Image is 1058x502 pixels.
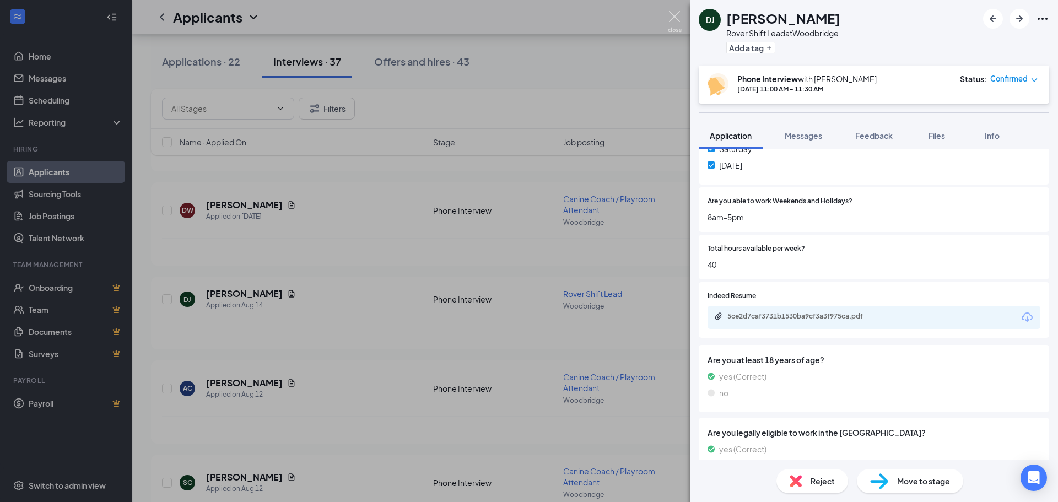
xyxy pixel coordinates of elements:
span: Move to stage [897,475,950,487]
h1: [PERSON_NAME] [726,9,840,28]
span: 40 [708,258,1040,271]
button: ArrowLeftNew [983,9,1003,29]
svg: Plus [766,45,773,51]
a: Paperclip5ce2d7caf3731b1530ba9cf3a3f975ca.pdf [714,312,893,322]
svg: Download [1021,311,1034,324]
svg: Paperclip [714,312,723,321]
span: no [719,460,728,472]
div: [DATE] 11:00 AM - 11:30 AM [737,84,877,94]
svg: ArrowRight [1013,12,1026,25]
div: Open Intercom Messenger [1021,465,1047,491]
span: Messages [785,131,822,141]
span: Total hours available per week? [708,244,805,254]
div: DJ [706,14,714,25]
span: yes (Correct) [719,370,766,382]
span: Application [710,131,752,141]
button: PlusAdd a tag [726,42,775,53]
span: down [1030,76,1038,84]
span: yes (Correct) [719,443,766,455]
div: with [PERSON_NAME] [737,73,877,84]
span: Are you at least 18 years of age? [708,354,1040,366]
div: Status : [960,73,987,84]
span: Indeed Resume [708,291,756,301]
span: 8am-5pm [708,211,1040,223]
div: 5ce2d7caf3731b1530ba9cf3a3f975ca.pdf [727,312,882,321]
svg: ArrowLeftNew [986,12,1000,25]
span: Feedback [855,131,893,141]
span: no [719,387,728,399]
span: Files [929,131,945,141]
span: Reject [811,475,835,487]
button: ArrowRight [1010,9,1029,29]
span: Confirmed [990,73,1028,84]
span: [DATE] [719,159,742,171]
span: Are you able to work Weekends and Holidays? [708,196,852,207]
div: Rover Shift Lead at Woodbridge [726,28,840,39]
span: Are you legally eligible to work in the [GEOGRAPHIC_DATA]? [708,427,1040,439]
b: Phone Interview [737,74,798,84]
svg: Ellipses [1036,12,1049,25]
span: Info [985,131,1000,141]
